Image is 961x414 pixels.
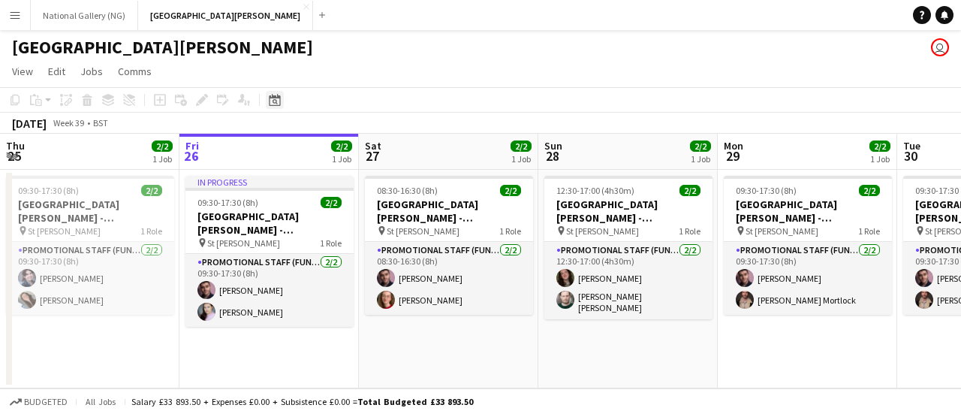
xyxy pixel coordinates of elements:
app-card-role: Promotional Staff (Fundraiser)2/209:30-17:30 (8h)[PERSON_NAME][PERSON_NAME] Mortlock [724,242,892,315]
span: Budgeted [24,397,68,407]
span: 2/2 [511,141,532,152]
div: BST [93,117,108,128]
span: 08:30-16:30 (8h) [377,185,438,196]
span: 29 [722,147,743,165]
h3: [GEOGRAPHIC_DATA][PERSON_NAME] - Fundraising [185,210,354,237]
span: 25 [4,147,25,165]
a: Jobs [74,62,109,81]
span: 27 [363,147,381,165]
h3: [GEOGRAPHIC_DATA][PERSON_NAME] - Fundraising [544,198,712,225]
span: 2/2 [859,185,880,196]
span: St [PERSON_NAME] [746,225,818,237]
span: 09:30-17:30 (8h) [736,185,797,196]
span: Jobs [80,65,103,78]
span: Fri [185,139,199,153]
span: 2/2 [152,141,173,152]
div: 1 Job [511,153,531,165]
span: 1 Role [679,225,700,237]
app-card-role: Promotional Staff (Fundraiser)2/208:30-16:30 (8h)[PERSON_NAME][PERSON_NAME] [365,242,533,315]
span: 26 [183,147,199,165]
span: 2/2 [331,141,352,152]
span: View [12,65,33,78]
span: Sun [544,139,562,153]
span: Sat [365,139,381,153]
span: 09:30-17:30 (8h) [197,197,258,208]
span: Week 39 [50,117,87,128]
app-job-card: 08:30-16:30 (8h)2/2[GEOGRAPHIC_DATA][PERSON_NAME] - Fundraising St [PERSON_NAME]1 RolePromotional... [365,176,533,315]
app-job-card: 09:30-17:30 (8h)2/2[GEOGRAPHIC_DATA][PERSON_NAME] - Fundraising St [PERSON_NAME]1 RolePromotional... [724,176,892,315]
a: Comms [112,62,158,81]
h3: [GEOGRAPHIC_DATA][PERSON_NAME] - Fundraising [365,198,533,225]
span: 2/2 [321,197,342,208]
h3: [GEOGRAPHIC_DATA][PERSON_NAME] - Fundraising [724,198,892,225]
div: 1 Job [870,153,890,165]
span: 2/2 [500,185,521,196]
app-job-card: 12:30-17:00 (4h30m)2/2[GEOGRAPHIC_DATA][PERSON_NAME] - Fundraising St [PERSON_NAME]1 RolePromotio... [544,176,712,319]
button: [GEOGRAPHIC_DATA][PERSON_NAME] [138,1,313,30]
span: Total Budgeted £33 893.50 [357,396,473,407]
button: Budgeted [8,394,70,410]
a: Edit [42,62,71,81]
span: Edit [48,65,65,78]
span: St [PERSON_NAME] [566,225,639,237]
span: Tue [903,139,920,153]
span: 2/2 [141,185,162,196]
span: 1 Role [320,237,342,249]
span: 1 Role [858,225,880,237]
app-user-avatar: Bala McAlinn [931,38,949,56]
span: 12:30-17:00 (4h30m) [556,185,634,196]
div: 1 Job [332,153,351,165]
app-job-card: In progress09:30-17:30 (8h)2/2[GEOGRAPHIC_DATA][PERSON_NAME] - Fundraising St [PERSON_NAME]1 Role... [185,176,354,327]
span: St [PERSON_NAME] [207,237,280,249]
span: 28 [542,147,562,165]
div: [DATE] [12,116,47,131]
app-card-role: Promotional Staff (Fundraiser)2/209:30-17:30 (8h)[PERSON_NAME][PERSON_NAME] [185,254,354,327]
h3: [GEOGRAPHIC_DATA][PERSON_NAME] - Fundraising [6,198,174,225]
div: In progress [185,176,354,188]
span: 1 Role [499,225,521,237]
span: 30 [901,147,920,165]
app-card-role: Promotional Staff (Fundraiser)2/209:30-17:30 (8h)[PERSON_NAME][PERSON_NAME] [6,242,174,315]
app-job-card: 09:30-17:30 (8h)2/2[GEOGRAPHIC_DATA][PERSON_NAME] - Fundraising St [PERSON_NAME]1 RolePromotional... [6,176,174,315]
h1: [GEOGRAPHIC_DATA][PERSON_NAME] [12,36,313,59]
span: Thu [6,139,25,153]
span: Comms [118,65,152,78]
span: 2/2 [690,141,711,152]
app-card-role: Promotional Staff (Fundraiser)2/212:30-17:00 (4h30m)[PERSON_NAME][PERSON_NAME] [PERSON_NAME] [544,242,712,319]
span: 2/2 [679,185,700,196]
div: 1 Job [691,153,710,165]
span: All jobs [83,396,119,407]
button: National Gallery (NG) [31,1,138,30]
span: 09:30-17:30 (8h) [18,185,79,196]
a: View [6,62,39,81]
span: 1 Role [140,225,162,237]
span: St [PERSON_NAME] [28,225,101,237]
div: 1 Job [152,153,172,165]
span: 2/2 [869,141,890,152]
div: Salary £33 893.50 + Expenses £0.00 + Subsistence £0.00 = [131,396,473,407]
span: St [PERSON_NAME] [387,225,459,237]
span: Mon [724,139,743,153]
